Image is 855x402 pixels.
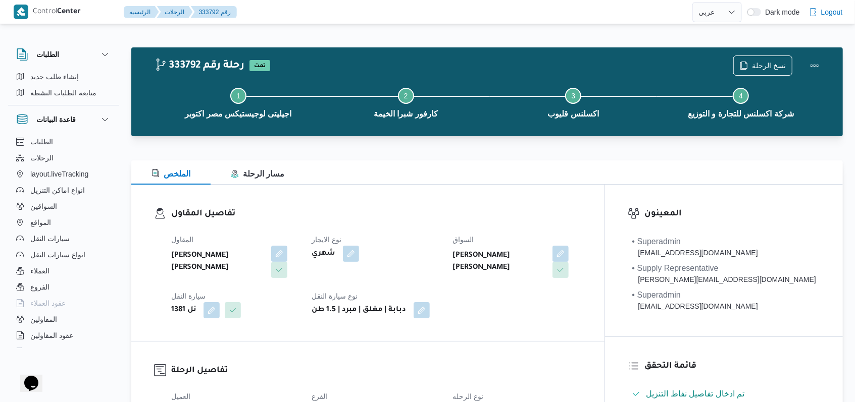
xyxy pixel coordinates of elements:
div: الطلبات [8,69,119,105]
button: انواع سيارات النقل [12,247,115,263]
button: الرئيسيه [124,6,159,18]
span: المواقع [30,216,51,228]
div: [EMAIL_ADDRESS][DOMAIN_NAME] [632,301,758,312]
button: الرحلات [157,6,193,18]
iframe: chat widget [10,362,42,392]
button: layout.liveTracking [12,166,115,182]
span: layout.liveTracking [30,168,88,180]
span: متابعة الطلبات النشطة [30,87,96,99]
button: سيارات النقل [12,231,115,247]
button: تم ادخال تفاصيل نفاط التنزيل [628,386,820,402]
span: • Superadmin karim.ragab@illa.com.eg [632,236,758,258]
div: [PERSON_NAME][EMAIL_ADDRESS][DOMAIN_NAME] [632,274,816,285]
span: السواق [452,236,474,244]
span: الطلبات [30,136,53,148]
span: العملاء [30,265,49,277]
span: المقاول [171,236,193,244]
span: اجيليتى لوجيستيكس مصر اكتوبر [185,108,291,120]
button: عقود العملاء [12,295,115,311]
b: Center [58,8,81,16]
span: مسار الرحلة [231,169,284,178]
span: العميل [171,392,190,400]
span: • Supply Representative mohamed.sabry@illa.com.eg [632,262,816,285]
span: شركة اكسلنس للتجارة و التوزيع [688,108,794,120]
h3: تفاصيل المقاول [171,207,582,221]
button: المقاولين [12,311,115,327]
span: تم ادخال تفاصيل نفاط التنزيل [646,389,745,398]
span: Logout [821,6,843,18]
span: تمت [249,60,270,71]
span: سيارة النقل [171,292,206,300]
h2: 333792 رحلة رقم [155,60,244,73]
button: انواع اماكن التنزيل [12,182,115,198]
span: المقاولين [30,313,57,325]
b: [PERSON_NAME] [PERSON_NAME] [452,250,545,274]
span: 3 [571,92,575,100]
span: نوع الايجار [312,236,342,244]
span: 1 [236,92,240,100]
button: كارفور شبرا الخيمة [322,76,490,128]
b: تمت [254,63,266,69]
div: • Superadmin [632,236,758,248]
b: شهري [312,248,336,260]
div: [EMAIL_ADDRESS][DOMAIN_NAME] [632,248,758,258]
button: شركة اكسلنس للتجارة و التوزيع [657,76,825,128]
span: نوع سيارة النقل [312,292,358,300]
span: نوع الرحله [452,392,483,400]
img: X8yXhbKr1z7QwAAAABJRU5ErkJggg== [14,5,28,19]
button: العملاء [12,263,115,279]
button: Logout [805,2,847,22]
button: الطلبات [16,48,111,61]
span: Dark mode [761,8,799,16]
button: الفروع [12,279,115,295]
span: السواقين [30,200,57,212]
span: الفروع [30,281,49,293]
span: كارفور شبرا الخيمة [374,108,438,120]
span: تم ادخال تفاصيل نفاط التنزيل [646,388,745,400]
button: متابعة الطلبات النشطة [12,85,115,101]
b: نل 1381 [171,304,196,316]
button: Actions [804,55,825,76]
span: اكسلنس قليوب [548,108,599,120]
span: نسخ الرحلة [752,60,786,72]
button: اكسلنس قليوب [490,76,658,128]
h3: الطلبات [36,48,59,61]
h3: قائمة التحقق [645,360,820,373]
b: دبابة | مغلق | مبرد | 1.5 طن [312,304,407,316]
span: إنشاء طلب جديد [30,71,79,83]
span: عقود المقاولين [30,329,73,341]
button: اجيليتى لوجيستيكس مصر اكتوبر [155,76,322,128]
h3: تفاصيل الرحلة [171,364,582,378]
button: السواقين [12,198,115,214]
button: الرحلات [12,150,115,166]
button: عقود المقاولين [12,327,115,343]
span: الملخص [152,169,190,178]
span: • Superadmin mostafa.elrouby@illa.com.eg [632,289,758,312]
h3: قاعدة البيانات [36,113,76,126]
span: الفرع [312,392,328,400]
b: [PERSON_NAME] [PERSON_NAME] [171,250,264,274]
button: إنشاء طلب جديد [12,69,115,85]
button: نسخ الرحلة [733,55,792,76]
span: سيارات النقل [30,233,70,245]
span: 2 [404,92,408,100]
button: اجهزة التليفون [12,343,115,360]
span: انواع اماكن التنزيل [30,184,85,196]
h3: المعينون [645,207,820,221]
div: قاعدة البيانات [8,134,119,352]
div: • Superadmin [632,289,758,301]
span: عقود العملاء [30,297,66,309]
button: 333792 رقم [191,6,237,18]
span: 4 [739,92,743,100]
div: • Supply Representative [632,262,816,274]
button: المواقع [12,214,115,231]
span: الرحلات [30,152,54,164]
button: الطلبات [12,134,115,150]
span: اجهزة التليفون [30,346,72,358]
button: قاعدة البيانات [16,113,111,126]
span: انواع سيارات النقل [30,249,85,261]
